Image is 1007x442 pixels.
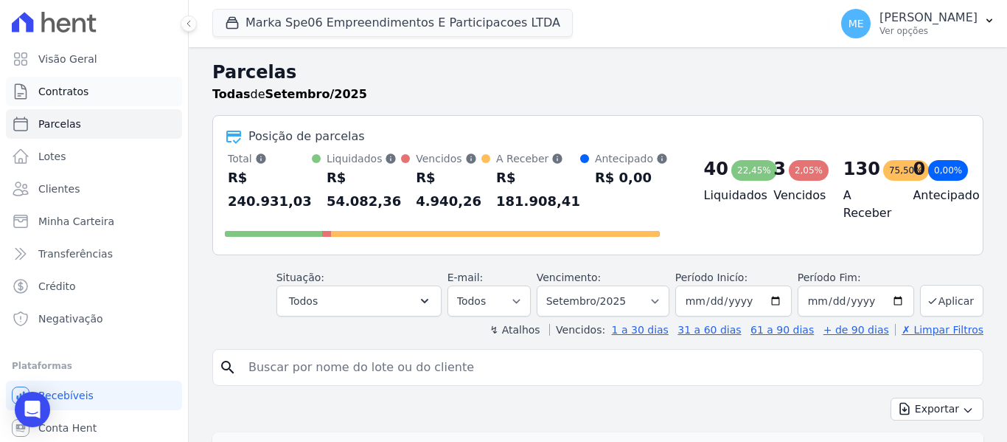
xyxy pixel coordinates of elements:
div: R$ 4.940,26 [416,166,481,213]
div: 0 [913,157,925,181]
div: Vencidos [416,151,481,166]
div: 130 [843,157,880,181]
a: Minha Carteira [6,207,182,236]
div: Total [228,151,312,166]
span: Contratos [38,84,88,99]
span: Todos [289,292,318,310]
span: Transferências [38,246,113,261]
div: Liquidados [327,151,401,166]
a: Parcelas [6,109,182,139]
label: Período Fim: [798,270,914,286]
div: Open Intercom Messenger [15,392,50,427]
div: R$ 0,00 [595,166,668,190]
div: 3 [773,157,786,181]
div: R$ 181.908,41 [496,166,580,213]
span: Lotes [38,149,66,164]
h4: A Receber [843,187,890,222]
div: A Receber [496,151,580,166]
span: Recebíveis [38,388,94,403]
div: Plataformas [12,357,176,375]
a: + de 90 dias [823,324,889,336]
label: Situação: [276,272,324,283]
span: Visão Geral [38,52,97,66]
div: R$ 54.082,36 [327,166,401,213]
a: Lotes [6,142,182,171]
a: Visão Geral [6,44,182,74]
label: E-mail: [447,272,484,283]
span: Conta Hent [38,421,97,435]
span: ME [849,18,864,29]
div: Antecipado [595,151,668,166]
strong: Setembro/2025 [265,87,367,101]
button: Exportar [891,398,983,421]
label: ↯ Atalhos [489,324,540,336]
a: 1 a 30 dias [612,324,669,336]
div: 2,05% [789,160,829,181]
button: Marka Spe06 Empreendimentos E Participacoes LTDA [212,9,573,37]
input: Buscar por nome do lote ou do cliente [240,353,977,382]
strong: Todas [212,87,251,101]
p: de [212,86,367,103]
div: 40 [704,157,728,181]
div: R$ 240.931,03 [228,166,312,213]
a: Clientes [6,174,182,204]
h4: Antecipado [913,187,959,204]
label: Vencidos: [549,324,605,336]
label: Vencimento: [537,272,601,283]
a: 31 a 60 dias [677,324,741,336]
div: 0,00% [928,160,968,181]
span: Negativação [38,311,103,326]
span: Clientes [38,182,80,196]
p: Ver opções [879,25,978,37]
div: 75,50% [883,160,929,181]
a: Transferências [6,239,182,269]
span: Minha Carteira [38,214,114,229]
a: 61 a 90 dias [750,324,814,336]
a: Crédito [6,272,182,301]
div: Posição de parcelas [248,128,365,145]
i: search [219,359,237,376]
span: Parcelas [38,117,81,131]
button: Aplicar [920,285,983,317]
h4: Vencidos [773,187,820,204]
p: [PERSON_NAME] [879,10,978,25]
h4: Liquidados [704,187,750,204]
a: ✗ Limpar Filtros [895,324,983,336]
h2: Parcelas [212,59,983,86]
a: Contratos [6,77,182,106]
a: Negativação [6,304,182,334]
button: Todos [276,286,442,317]
div: 22,45% [731,160,777,181]
button: ME [PERSON_NAME] Ver opções [829,3,1007,44]
label: Período Inicío: [675,272,748,283]
span: Crédito [38,279,76,294]
a: Recebíveis [6,381,182,410]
